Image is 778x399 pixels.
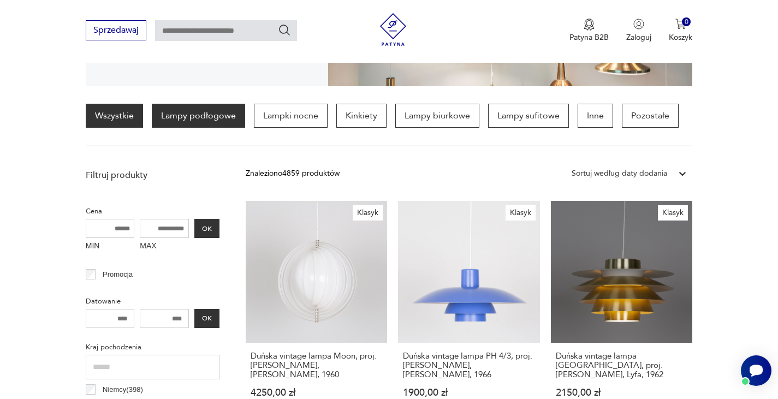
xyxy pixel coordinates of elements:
[140,238,189,255] label: MAX
[403,388,535,397] p: 1900,00 zł
[675,19,686,29] img: Ikona koszyka
[633,19,644,29] img: Ikonka użytkownika
[569,32,609,43] p: Patyna B2B
[669,32,692,43] p: Koszyk
[103,269,133,281] p: Promocja
[622,104,679,128] a: Pozostałe
[377,13,409,46] img: Patyna - sklep z meblami i dekoracjami vintage
[152,104,245,128] a: Lampy podłogowe
[278,23,291,37] button: Szukaj
[86,341,219,353] p: Kraj pochodzenia
[246,168,340,180] div: Znaleziono 4859 produktów
[395,104,479,128] a: Lampy biurkowe
[86,205,219,217] p: Cena
[336,104,387,128] a: Kinkiety
[86,238,135,255] label: MIN
[254,104,328,128] a: Lampki nocne
[251,352,383,379] h3: Duńska vintage lampa Moon, proj. [PERSON_NAME], [PERSON_NAME], 1960
[572,168,667,180] div: Sortuj według daty dodania
[626,32,651,43] p: Zaloguj
[669,19,692,43] button: 0Koszyk
[569,19,609,43] button: Patyna B2B
[569,19,609,43] a: Ikona medaluPatyna B2B
[194,309,219,328] button: OK
[584,19,595,31] img: Ikona medalu
[86,20,146,40] button: Sprzedawaj
[194,219,219,238] button: OK
[403,352,535,379] h3: Duńska vintage lampa PH 4/3, proj. [PERSON_NAME], [PERSON_NAME], 1966
[86,169,219,181] p: Filtruj produkty
[251,388,383,397] p: 4250,00 zł
[741,355,771,386] iframe: Smartsupp widget button
[578,104,613,128] a: Inne
[556,388,688,397] p: 2150,00 zł
[86,27,146,35] a: Sprzedawaj
[682,17,691,27] div: 0
[103,384,143,396] p: Niemcy ( 398 )
[556,352,688,379] h3: Duńska vintage lampa [GEOGRAPHIC_DATA], proj. [PERSON_NAME], Lyfa, 1962
[488,104,569,128] a: Lampy sufitowe
[626,19,651,43] button: Zaloguj
[86,295,219,307] p: Datowanie
[86,104,143,128] a: Wszystkie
